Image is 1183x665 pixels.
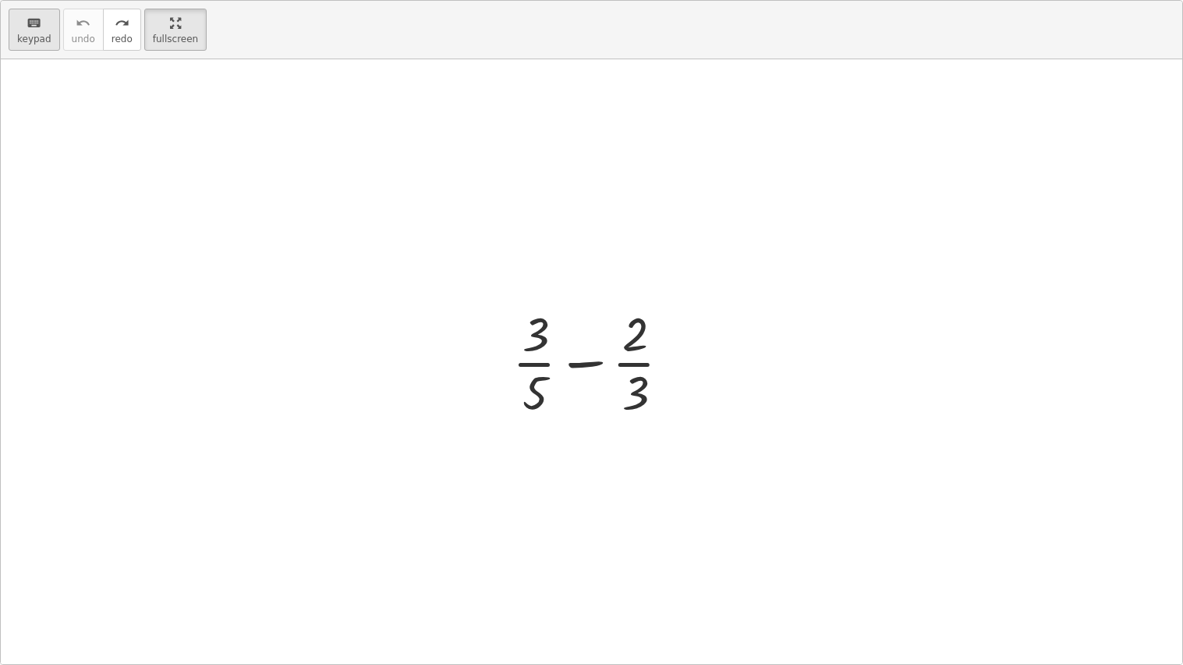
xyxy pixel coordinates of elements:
[115,14,129,33] i: redo
[76,14,90,33] i: undo
[103,9,141,51] button: redoredo
[63,9,104,51] button: undoundo
[112,34,133,44] span: redo
[9,9,60,51] button: keyboardkeypad
[153,34,198,44] span: fullscreen
[27,14,41,33] i: keyboard
[144,9,207,51] button: fullscreen
[17,34,51,44] span: keypad
[72,34,95,44] span: undo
